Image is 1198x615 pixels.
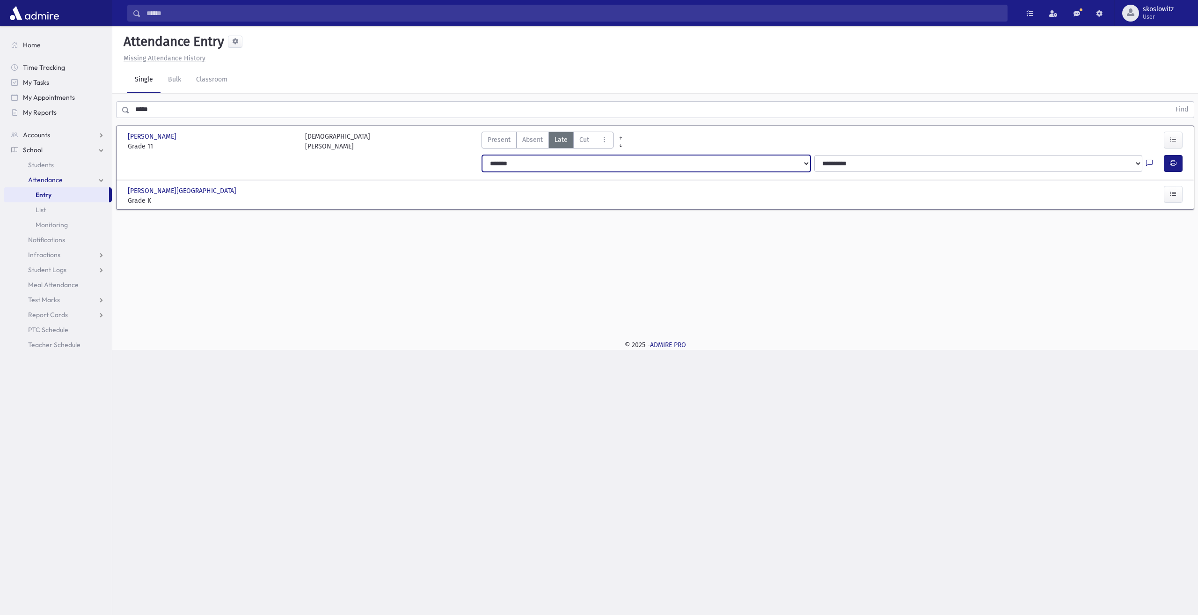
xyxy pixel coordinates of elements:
[4,277,112,292] a: Meal Attendance
[1170,102,1194,118] button: Find
[4,247,112,262] a: Infractions
[7,4,61,22] img: AdmirePro
[4,105,112,120] a: My Reports
[579,135,589,145] span: Cut
[555,135,568,145] span: Late
[127,340,1183,350] div: © 2025 -
[36,221,68,229] span: Monitoring
[28,176,63,184] span: Attendance
[120,54,205,62] a: Missing Attendance History
[28,326,68,334] span: PTC Schedule
[4,217,112,232] a: Monitoring
[4,157,112,172] a: Students
[1143,6,1174,13] span: skoslowitz
[23,41,41,49] span: Home
[28,251,60,259] span: Infractions
[28,281,79,289] span: Meal Attendance
[28,266,66,274] span: Student Logs
[28,311,68,319] span: Report Cards
[161,67,189,93] a: Bulk
[23,146,43,154] span: School
[4,187,109,202] a: Entry
[4,322,112,337] a: PTC Schedule
[28,236,65,244] span: Notifications
[28,341,80,349] span: Teacher Schedule
[128,141,296,151] span: Grade 11
[127,67,161,93] a: Single
[36,191,51,199] span: Entry
[23,78,49,87] span: My Tasks
[4,262,112,277] a: Student Logs
[189,67,235,93] a: Classroom
[305,132,370,151] div: [DEMOGRAPHIC_DATA] [PERSON_NAME]
[4,172,112,187] a: Attendance
[23,93,75,102] span: My Appointments
[128,186,238,196] span: [PERSON_NAME][GEOGRAPHIC_DATA]
[28,161,54,169] span: Students
[4,307,112,322] a: Report Cards
[128,132,178,141] span: [PERSON_NAME]
[650,341,686,349] a: ADMIRE PRO
[4,127,112,142] a: Accounts
[23,63,65,72] span: Time Tracking
[488,135,511,145] span: Present
[23,108,57,117] span: My Reports
[4,90,112,105] a: My Appointments
[4,60,112,75] a: Time Tracking
[128,196,296,206] span: Grade K
[4,142,112,157] a: School
[522,135,543,145] span: Absent
[120,34,224,50] h5: Attendance Entry
[36,206,46,214] span: List
[4,232,112,247] a: Notifications
[28,296,60,304] span: Test Marks
[124,54,205,62] u: Missing Attendance History
[4,337,112,352] a: Teacher Schedule
[4,75,112,90] a: My Tasks
[4,37,112,52] a: Home
[23,131,50,139] span: Accounts
[1143,13,1174,21] span: User
[482,132,614,151] div: AttTypes
[141,5,1007,22] input: Search
[4,202,112,217] a: List
[4,292,112,307] a: Test Marks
